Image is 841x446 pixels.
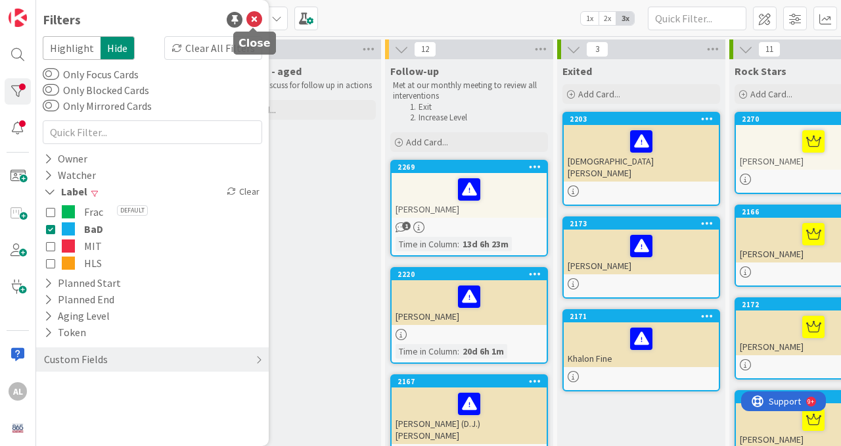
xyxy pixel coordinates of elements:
div: Clear All Filters [164,36,262,60]
span: Hide [101,36,135,60]
div: 2171 [570,312,719,321]
div: 2269[PERSON_NAME] [392,161,547,218]
div: Clear [224,184,262,200]
div: [PERSON_NAME] [564,230,719,274]
div: 2220 [392,268,547,280]
span: 1x [581,12,599,25]
span: Follow-up [390,64,439,78]
span: MIT [84,237,102,255]
div: Planned End [43,291,116,308]
div: 2203 [564,113,719,125]
div: Token [43,324,87,341]
p: Students to discuss for follow up in actions [221,80,373,91]
div: 2203 [570,114,719,124]
span: HLS [84,255,102,272]
div: 2269 [392,161,547,173]
span: Add Card... [578,88,620,100]
span: Support [28,2,60,18]
span: 12 [414,41,436,57]
button: Only Blocked Cards [43,84,59,97]
span: 3 [586,41,608,57]
div: 13d 6h 23m [459,237,512,251]
span: 2x [599,12,616,25]
span: Add Card... [406,136,448,148]
div: [PERSON_NAME] [392,280,547,325]
p: Met at our monthly meeting to review all interventions [393,80,545,102]
button: FracDefault [46,203,259,220]
button: Only Focus Cards [43,68,59,81]
span: Highlight [43,36,101,60]
div: Filters [43,10,81,30]
div: 20d 6h 1m [459,344,507,359]
div: Watcher [43,167,97,184]
div: Aging Level [43,308,111,324]
input: Quick Filter... [648,7,746,30]
div: 2203[DEMOGRAPHIC_DATA][PERSON_NAME] [564,113,719,182]
img: Visit kanbanzone.com [9,9,27,27]
div: Khalon Fine [564,322,719,367]
div: al [9,382,27,401]
div: 2171Khalon Fine [564,310,719,367]
div: 2220 [398,270,547,279]
div: 2167 [398,377,547,386]
span: : [457,344,459,359]
div: 2173[PERSON_NAME] [564,218,719,274]
label: Only Mirrored Cards [43,98,152,114]
button: BaD [46,220,259,237]
div: 2173 [570,219,719,228]
div: 2167[PERSON_NAME] (D.J.) [PERSON_NAME] [392,376,547,444]
label: Only Blocked Cards [43,82,149,98]
span: Rock Stars [735,64,786,78]
span: Default [117,205,148,216]
img: avatar [9,419,27,437]
div: 2167 [392,376,547,387]
div: 2269 [398,162,547,172]
div: 9+ [66,5,73,16]
input: Quick Filter... [43,120,262,144]
button: Only Mirrored Cards [43,99,59,112]
span: Exited [562,64,592,78]
div: Label [43,184,89,200]
li: Exit [406,102,546,112]
div: 2173 [564,218,719,230]
div: Custom Fields [43,351,109,368]
div: [PERSON_NAME] (D.J.) [PERSON_NAME] [392,387,547,444]
div: 2220[PERSON_NAME] [392,268,547,325]
span: Add Card... [750,88,792,100]
div: 2171 [564,310,719,322]
span: 1 [402,222,411,230]
div: Planned Start [43,275,122,291]
span: Frac [84,203,103,220]
div: [PERSON_NAME] [392,173,547,218]
span: 3x [616,12,634,25]
label: Only Focus Cards [43,66,139,82]
div: [DEMOGRAPHIC_DATA][PERSON_NAME] [564,125,719,182]
div: Time in Column [396,344,457,359]
span: 11 [758,41,781,57]
div: Owner [43,151,89,167]
span: : [457,237,459,251]
button: HLS [46,255,259,272]
h5: Close [239,37,271,49]
button: MIT [46,237,259,255]
li: Increase Level [406,112,546,123]
div: Time in Column [396,237,457,251]
span: BaD [84,220,103,237]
